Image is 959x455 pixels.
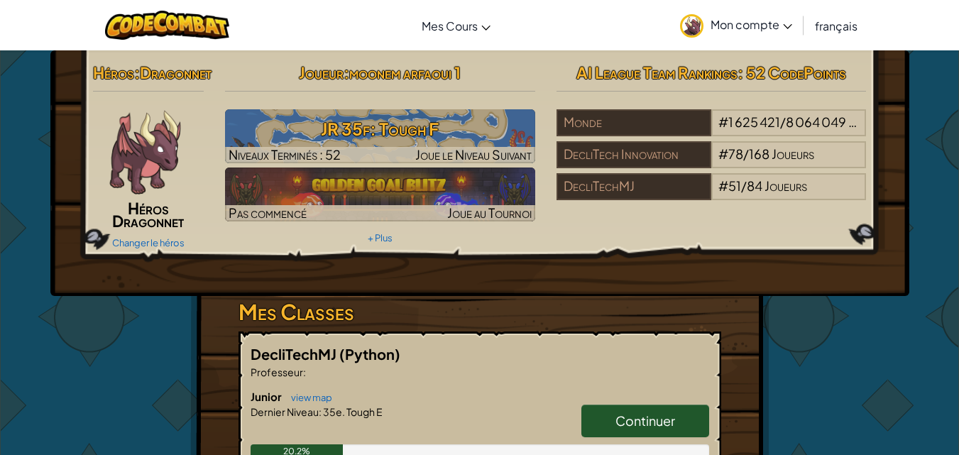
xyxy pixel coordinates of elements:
[339,345,400,363] span: (Python)
[225,168,535,221] img: Golden Goal
[251,405,319,418] span: Dernier Niveau
[447,204,532,221] span: Joue au Tournoi
[140,62,212,82] span: Dragonnet
[743,146,749,162] span: /
[319,405,322,418] span: :
[303,366,306,378] span: :
[711,17,792,32] span: Mon compte
[772,146,814,162] span: Joueurs
[728,114,780,130] span: 1 625 421
[225,109,535,163] a: Joue le Niveau Suivant
[728,177,741,194] span: 51
[673,3,799,48] a: Mon compte
[299,62,344,82] span: Joueur
[422,18,478,33] span: Mes Cours
[576,62,738,82] span: AI League Team Rankings
[718,114,728,130] span: #
[557,155,867,171] a: DecliTech Innovation#78/168Joueurs
[284,392,332,403] a: view map
[786,114,846,130] span: 8 064 049
[747,177,762,194] span: 84
[741,177,747,194] span: /
[415,6,498,45] a: Mes Cours
[680,14,703,38] img: avatar
[229,204,307,221] span: Pas commencé
[239,296,721,328] h3: Mes Classes
[728,146,743,162] span: 78
[105,11,229,40] img: CodeCombat logo
[718,177,728,194] span: #
[251,390,284,403] span: Junior
[780,114,786,130] span: /
[251,345,339,363] span: DecliTechMJ
[134,62,140,82] span: :
[225,113,535,145] h3: JR 35f: Tough F
[112,237,185,248] a: Changer le héros
[557,109,711,136] div: Monde
[93,62,134,82] span: Héros
[815,18,857,33] span: français
[251,366,303,378] span: Professeur
[112,198,184,231] span: Héros Dragonnet
[345,405,383,418] span: Tough E
[322,405,345,418] span: 35e.
[229,146,341,163] span: Niveaux Terminés : 52
[225,168,535,221] a: Pas commencéJoue au Tournoi
[349,62,461,82] span: moonem arfaoui 1
[557,141,711,168] div: DecliTech Innovation
[225,109,535,163] img: JR 35f: Tough F
[344,62,349,82] span: :
[557,187,867,203] a: DecliTechMJ#51/84Joueurs
[765,177,807,194] span: Joueurs
[368,232,393,243] a: + Plus
[749,146,769,162] span: 168
[415,146,532,163] span: Joue le Niveau Suivant
[718,146,728,162] span: #
[103,109,188,194] img: dragonling.png
[738,62,846,82] span: : 52 CodePoints
[557,123,867,139] a: Monde#1 625 421/8 064 049Joueurs
[808,6,865,45] a: français
[557,173,711,200] div: DecliTechMJ
[615,412,675,429] span: Continuer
